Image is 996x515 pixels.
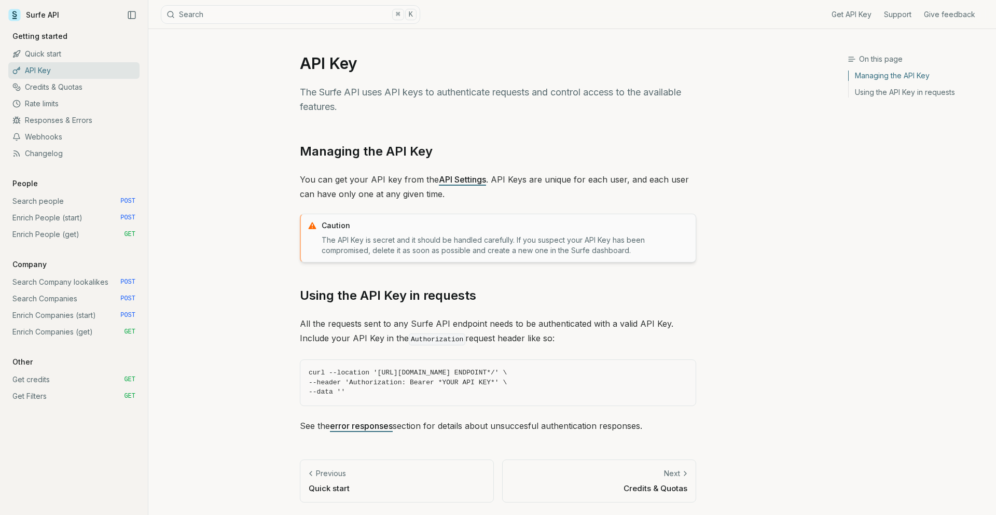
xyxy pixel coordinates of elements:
[8,79,140,95] a: Credits & Quotas
[309,483,485,494] p: Quick start
[511,483,687,494] p: Credits & Quotas
[8,324,140,340] a: Enrich Companies (get) GET
[439,174,486,185] a: API Settings
[322,235,689,256] p: The API Key is secret and it should be handled carefully. If you suspect your API Key has been co...
[322,220,689,231] p: Caution
[502,460,696,503] a: NextCredits & Quotas
[8,290,140,307] a: Search Companies POST
[8,7,59,23] a: Surfe API
[8,357,37,367] p: Other
[300,172,696,201] p: You can get your API key from the . API Keys are unique for each user, and each user can have onl...
[8,307,140,324] a: Enrich Companies (start) POST
[8,95,140,112] a: Rate limits
[8,226,140,243] a: Enrich People (get) GET
[8,129,140,145] a: Webhooks
[161,5,420,24] button: Search⌘K
[120,214,135,222] span: POST
[8,193,140,210] a: Search people POST
[124,328,135,336] span: GET
[120,311,135,319] span: POST
[124,375,135,384] span: GET
[849,84,988,98] a: Using the API Key in requests
[848,54,988,64] h3: On this page
[300,316,696,347] p: All the requests sent to any Surfe API endpoint needs to be authenticated with a valid API Key. I...
[120,278,135,286] span: POST
[124,392,135,400] span: GET
[8,371,140,388] a: Get credits GET
[664,468,680,479] p: Next
[120,295,135,303] span: POST
[330,421,393,431] a: error responses
[300,419,696,433] p: See the section for details about unsuccesful authentication responses.
[8,210,140,226] a: Enrich People (start) POST
[300,287,476,304] a: Using the API Key in requests
[316,468,346,479] p: Previous
[8,274,140,290] a: Search Company lookalikes POST
[405,9,417,20] kbd: K
[8,145,140,162] a: Changelog
[300,143,433,160] a: Managing the API Key
[392,9,404,20] kbd: ⌘
[924,9,975,20] a: Give feedback
[8,178,42,189] p: People
[8,62,140,79] a: API Key
[884,9,911,20] a: Support
[124,7,140,23] button: Collapse Sidebar
[8,46,140,62] a: Quick start
[8,31,72,41] p: Getting started
[124,230,135,239] span: GET
[832,9,872,20] a: Get API Key
[300,54,696,73] h1: API Key
[409,333,465,345] code: Authorization
[8,388,140,405] a: Get Filters GET
[300,85,696,114] p: The Surfe API uses API keys to authenticate requests and control access to the available features.
[300,460,494,503] a: PreviousQuick start
[8,259,51,270] p: Company
[309,368,687,397] code: curl --location '[URL][DOMAIN_NAME] ENDPOINT*/' \ --header 'Authorization: Bearer *YOUR API KEY*'...
[849,71,988,84] a: Managing the API Key
[8,112,140,129] a: Responses & Errors
[120,197,135,205] span: POST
